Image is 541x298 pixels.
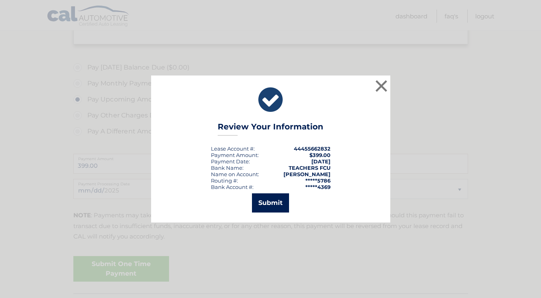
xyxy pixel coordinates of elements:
[211,177,238,184] div: Routing #:
[289,165,331,171] strong: TEACHERS FCU
[283,171,331,177] strong: [PERSON_NAME]
[211,171,259,177] div: Name on Account:
[311,158,331,165] span: [DATE]
[309,152,331,158] span: $399.00
[211,158,249,165] span: Payment Date
[211,184,254,190] div: Bank Account #:
[374,78,390,94] button: ×
[211,158,250,165] div: :
[211,165,244,171] div: Bank Name:
[252,193,289,213] button: Submit
[211,152,259,158] div: Payment Amount:
[218,122,323,136] h3: Review Your Information
[211,145,255,152] div: Lease Account #:
[294,145,331,152] strong: 44455662832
